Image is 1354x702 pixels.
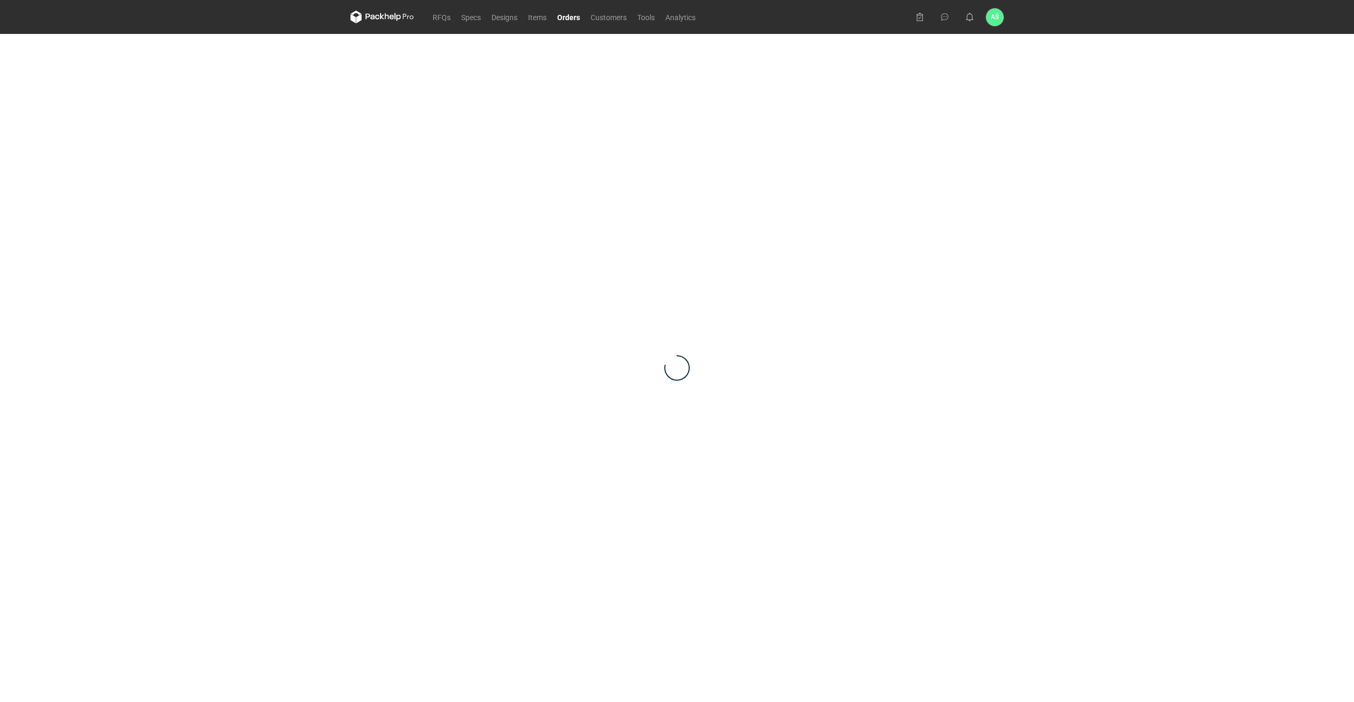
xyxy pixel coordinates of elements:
[552,11,585,23] a: Orders
[350,11,414,23] svg: Packhelp Pro
[585,11,632,23] a: Customers
[427,11,456,23] a: RFQs
[456,11,486,23] a: Specs
[486,11,523,23] a: Designs
[986,8,1004,26] button: AŚ
[632,11,660,23] a: Tools
[660,11,701,23] a: Analytics
[986,8,1004,26] div: Adrian Świerżewski
[523,11,552,23] a: Items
